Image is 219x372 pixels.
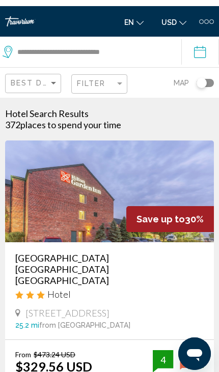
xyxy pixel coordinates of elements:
span: USD [161,12,177,20]
span: Save up to [136,208,185,218]
button: Change language [119,9,149,23]
mat-select: Sort by [11,73,58,82]
button: Toggle map [189,62,214,92]
span: From [15,344,31,353]
a: Travorium [5,10,104,20]
ins: $329.56 USD [15,353,92,368]
h2: 372 [5,113,214,124]
del: $473.24 USD [34,344,75,353]
iframe: Кнопка для запуску вікна повідомлень [178,331,211,364]
div: 4 [153,348,173,360]
span: places to spend your time [20,113,121,124]
h1: Hotel Search Results [5,102,214,113]
span: from [GEOGRAPHIC_DATA] [39,315,130,323]
span: Hotel [47,282,71,294]
span: 25.2 mi [15,315,39,323]
span: [STREET_ADDRESS] [25,301,109,312]
img: Hotel image [5,134,214,236]
button: Change currency [156,9,191,23]
span: en [124,12,134,20]
span: Filter [77,73,106,81]
div: 3 star Hotel [15,282,204,294]
div: 30% [126,200,214,226]
button: Filter [71,68,127,89]
a: [GEOGRAPHIC_DATA] [GEOGRAPHIC_DATA] [GEOGRAPHIC_DATA] [15,246,204,280]
span: Map [174,70,189,84]
span: Best Deals [11,73,64,81]
button: Check-in date: Sep 13, 2025 Check-out date: Sep 15, 2025 [181,31,219,61]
